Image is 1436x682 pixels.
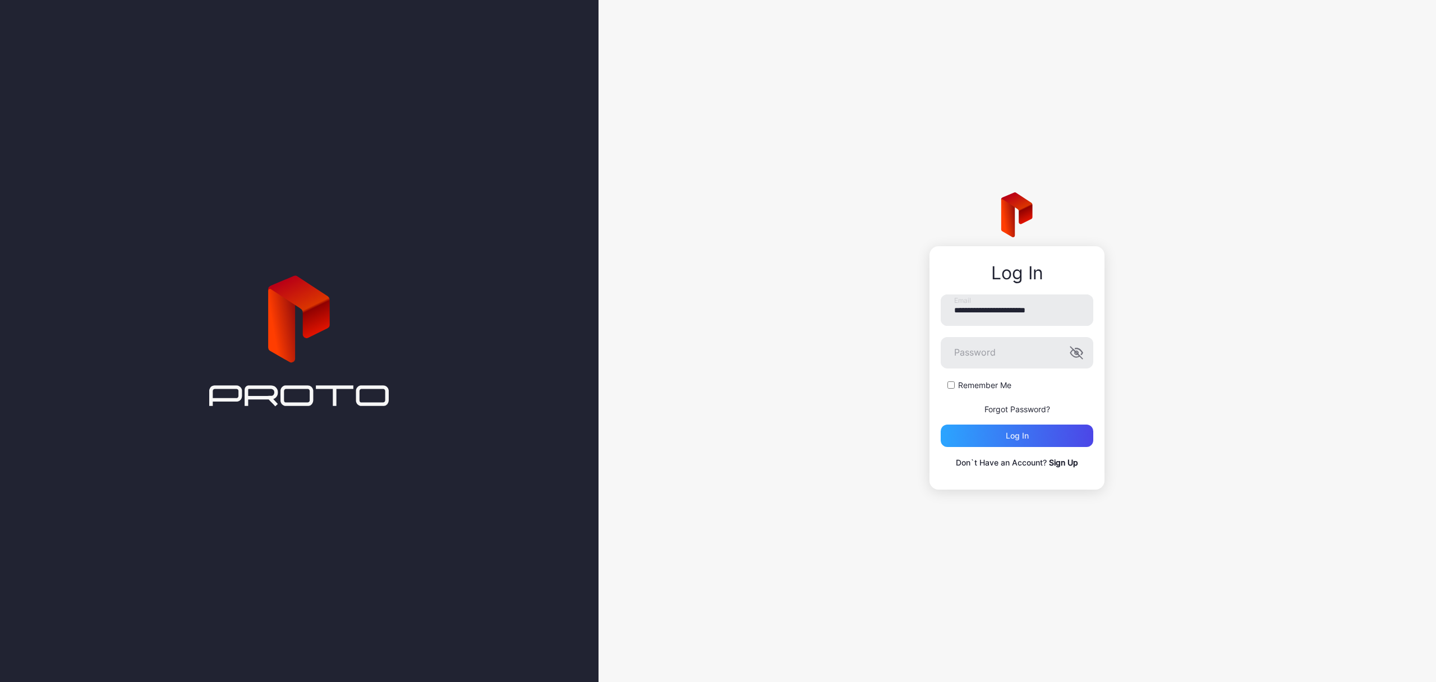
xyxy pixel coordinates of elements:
[941,425,1093,447] button: Log in
[1049,458,1078,467] a: Sign Up
[941,263,1093,283] div: Log In
[1070,346,1083,360] button: Password
[1006,431,1029,440] div: Log in
[941,456,1093,469] p: Don`t Have an Account?
[958,380,1011,391] label: Remember Me
[941,294,1093,326] input: Email
[984,404,1050,414] a: Forgot Password?
[941,337,1093,368] input: Password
